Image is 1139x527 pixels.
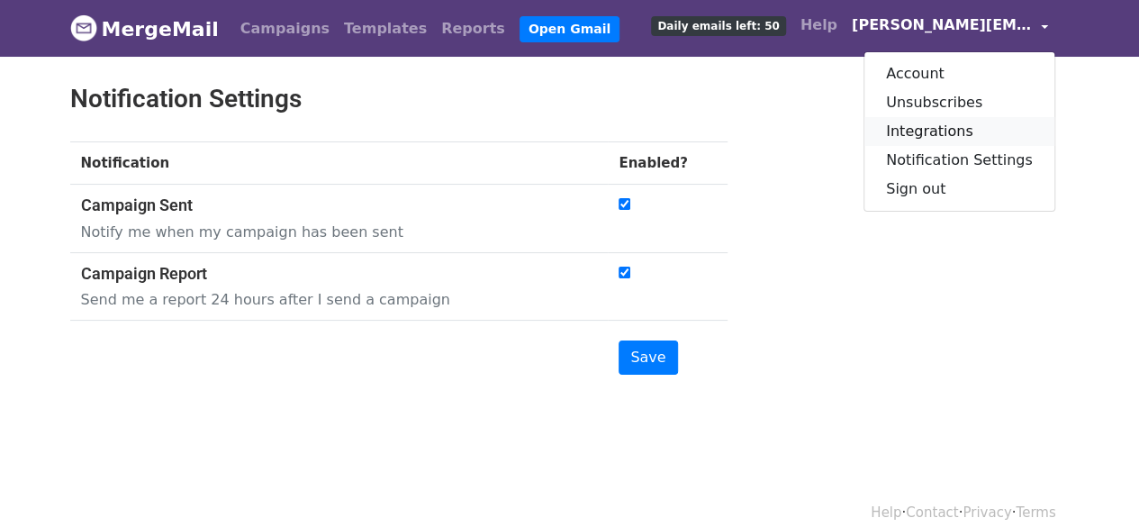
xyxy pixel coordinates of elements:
a: Templates [337,11,434,47]
a: Sign out [864,175,1054,204]
th: Notification [70,141,609,185]
img: MergeMail logo [70,14,97,41]
span: Daily emails left: 50 [651,16,785,36]
a: Notification Settings [864,146,1054,175]
p: Send me a report 24 hours after I send a campaign [81,290,580,309]
a: Account [864,59,1054,88]
a: Unsubscribes [864,88,1054,117]
a: Reports [434,11,512,47]
input: Save [619,341,677,375]
a: Open Gmail [520,16,619,42]
a: Contact [906,504,958,521]
h2: Notification Settings [70,84,728,114]
a: Help [793,7,845,43]
a: Campaigns [233,11,337,47]
a: [PERSON_NAME][EMAIL_ADDRESS][DOMAIN_NAME] [845,7,1055,50]
th: Enabled? [608,141,727,185]
a: Integrations [864,117,1054,146]
p: Notify me when my campaign has been sent [81,223,580,241]
a: Privacy [963,504,1011,521]
a: MergeMail [70,10,219,48]
h5: Campaign Sent [81,195,580,215]
div: [PERSON_NAME][EMAIL_ADDRESS][DOMAIN_NAME] [863,51,1055,212]
span: [PERSON_NAME][EMAIL_ADDRESS][DOMAIN_NAME] [852,14,1032,36]
a: Help [871,504,901,521]
a: Daily emails left: 50 [644,7,792,43]
h5: Campaign Report [81,264,580,284]
a: Terms [1016,504,1055,521]
iframe: Chat Widget [1049,441,1139,527]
